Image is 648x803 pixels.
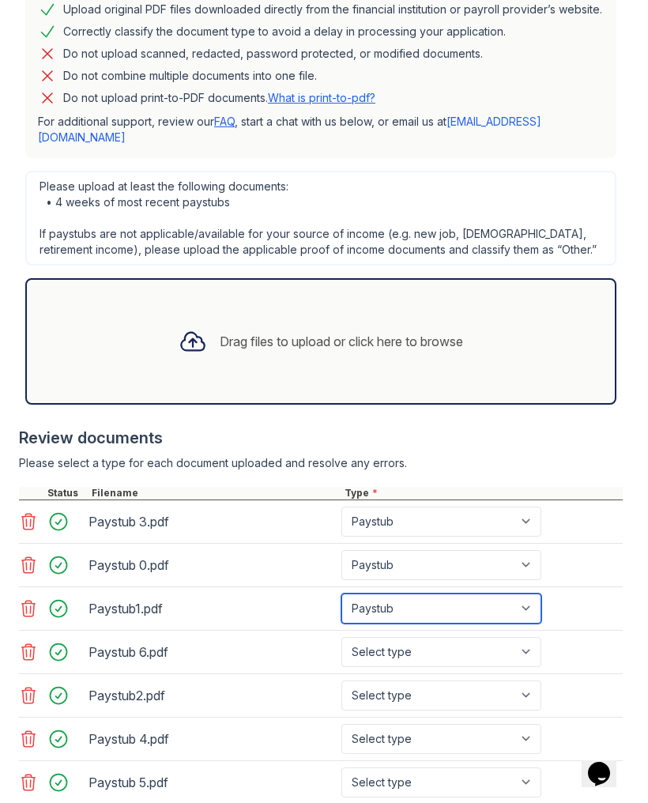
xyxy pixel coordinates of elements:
[582,740,632,787] iframe: chat widget
[268,91,375,104] a: What is print-to-pdf?
[89,683,335,708] div: Paystub2.pdf
[89,487,341,500] div: Filename
[89,770,335,795] div: Paystub 5.pdf
[25,171,616,266] div: Please upload at least the following documents: • 4 weeks of most recent paystubs If paystubs are...
[89,509,335,534] div: Paystub 3.pdf
[44,487,89,500] div: Status
[63,44,483,63] div: Do not upload scanned, redacted, password protected, or modified documents.
[63,66,317,85] div: Do not combine multiple documents into one file.
[89,726,335,752] div: Paystub 4.pdf
[220,332,463,351] div: Drag files to upload or click here to browse
[19,427,623,449] div: Review documents
[63,22,506,41] div: Correctly classify the document type to avoid a delay in processing your application.
[341,487,623,500] div: Type
[89,639,335,665] div: Paystub 6.pdf
[89,552,335,578] div: Paystub 0.pdf
[38,114,604,145] p: For additional support, review our , start a chat with us below, or email us at
[214,115,235,128] a: FAQ
[19,455,623,471] div: Please select a type for each document uploaded and resolve any errors.
[89,596,335,621] div: Paystub1.pdf
[38,115,541,144] a: [EMAIL_ADDRESS][DOMAIN_NAME]
[63,90,375,106] p: Do not upload print-to-PDF documents.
